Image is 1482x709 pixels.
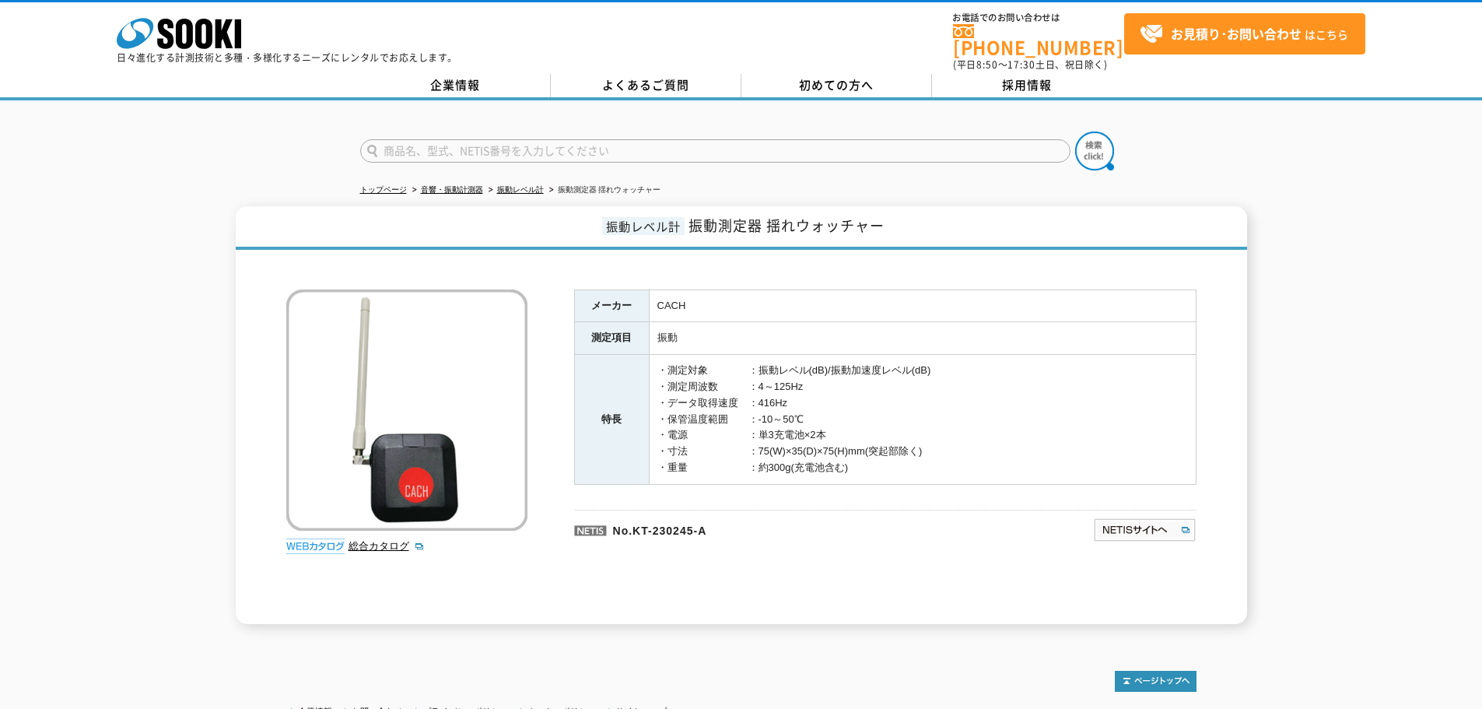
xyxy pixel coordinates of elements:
[649,355,1196,485] td: ・測定対象 ：振動レベル(dB)/振動加速度レベル(dB) ・測定周波数 ：4～125Hz ・データ取得速度 ：416Hz ・保管温度範囲 ：-10～50℃ ・電源 ：単3充電池×2本 ・寸法 ...
[1124,13,1365,54] a: お見積り･お問い合わせはこちら
[1093,518,1196,542] img: NETISサイトへ
[574,510,943,547] p: No.KT-230245-A
[932,74,1123,97] a: 採用情報
[953,24,1124,56] a: [PHONE_NUMBER]
[574,290,649,322] th: メーカー
[976,58,998,72] span: 8:50
[688,215,885,236] span: 振動測定器 揺れウォッチャー
[546,182,661,198] li: 振動測定器 揺れウォッチャー
[360,185,407,194] a: トップページ
[953,58,1107,72] span: (平日 ～ 土日、祝日除く)
[286,539,345,554] img: webカタログ
[741,74,932,97] a: 初めての方へ
[649,290,1196,322] td: CACH
[349,540,425,552] a: 総合カタログ
[117,53,457,62] p: 日々進化する計測技術と多種・多様化するニーズにレンタルでお応えします。
[421,185,483,194] a: 音響・振動計測器
[551,74,741,97] a: よくあるご質問
[1171,24,1302,43] strong: お見積り･お問い合わせ
[649,322,1196,355] td: 振動
[602,217,685,235] span: 振動レベル計
[360,74,551,97] a: 企業情報
[1075,132,1114,170] img: btn_search.png
[1115,671,1196,692] img: トップページへ
[574,355,649,485] th: 特長
[799,76,874,93] span: 初めての方へ
[953,13,1124,23] span: お電話でのお問い合わせは
[497,185,544,194] a: 振動レベル計
[286,290,527,531] img: 振動測定器 揺れウォッチャー
[1007,58,1035,72] span: 17:30
[1140,23,1348,46] span: はこちら
[574,322,649,355] th: 測定項目
[360,139,1070,163] input: 商品名、型式、NETIS番号を入力してください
